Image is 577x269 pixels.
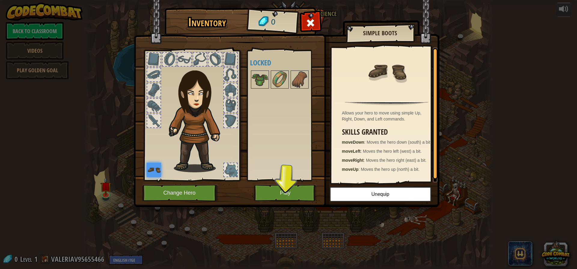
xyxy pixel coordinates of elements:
button: Change Hero [142,185,218,201]
span: Moves the hero up (north) a bit. [361,167,420,172]
span: : [364,158,366,163]
span: Moves the hero right (east) a bit. [366,158,427,163]
img: portrait.png [147,163,161,177]
img: portrait.png [271,71,288,88]
span: 0 [270,17,276,28]
h4: Locked [250,59,325,67]
div: Allows your hero to move using simple Up, Right, Down, and Left commands. [342,110,435,122]
strong: moveDown [342,140,365,145]
h3: Skills Granted [342,128,435,136]
span: Moves the hero left (west) a bit. [363,149,422,154]
span: : [359,167,361,172]
img: portrait.png [252,71,268,88]
span: Moves the hero down (south) a bit. [367,140,432,145]
strong: moveRight [342,158,364,163]
button: Unequip [330,187,431,202]
span: : [364,140,367,145]
strong: moveUp [342,167,359,172]
h2: Simple Boots [352,30,408,36]
h1: Inventory [169,16,246,29]
button: Play [254,185,317,201]
span: : [361,149,363,154]
img: guardian_hair.png [166,61,231,172]
img: portrait.png [367,52,406,91]
strong: moveLeft [342,149,361,154]
img: hr.png [345,101,428,105]
img: portrait.png [291,71,308,88]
